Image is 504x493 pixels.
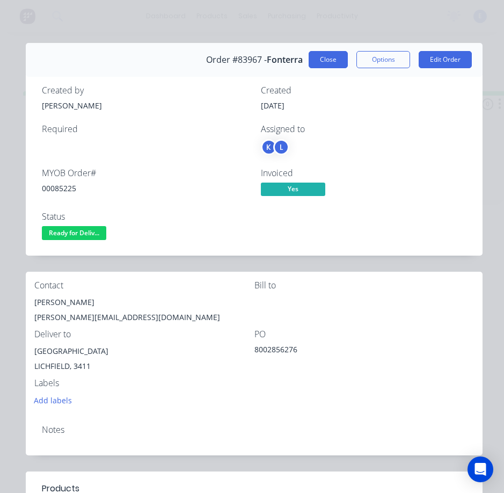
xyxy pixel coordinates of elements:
[261,183,325,196] span: Yes
[34,359,254,374] div: LICHFIELD, 3411
[254,280,474,291] div: Bill to
[267,55,303,65] span: Fonterra
[309,51,348,68] button: Close
[34,310,254,325] div: [PERSON_NAME][EMAIL_ADDRESS][DOMAIN_NAME]
[42,226,106,242] button: Ready for Deliv...
[42,183,248,194] div: 00085225
[356,51,410,68] button: Options
[261,100,284,111] span: [DATE]
[28,393,78,407] button: Add labels
[42,425,466,435] div: Notes
[468,456,493,482] div: Open Intercom Messenger
[261,85,467,96] div: Created
[261,139,289,155] button: KL
[254,344,389,359] div: 8002856276
[42,168,248,178] div: MYOB Order #
[42,212,248,222] div: Status
[419,51,472,68] button: Edit Order
[42,124,248,134] div: Required
[42,226,106,240] span: Ready for Deliv...
[206,55,267,65] span: Order #83967 -
[261,124,467,134] div: Assigned to
[42,85,248,96] div: Created by
[34,280,254,291] div: Contact
[273,139,289,155] div: L
[34,295,254,310] div: [PERSON_NAME]
[261,139,277,155] div: K
[261,168,467,178] div: Invoiced
[34,344,254,359] div: [GEOGRAPHIC_DATA]
[42,100,248,111] div: [PERSON_NAME]
[34,329,254,339] div: Deliver to
[34,295,254,329] div: [PERSON_NAME][PERSON_NAME][EMAIL_ADDRESS][DOMAIN_NAME]
[34,344,254,378] div: [GEOGRAPHIC_DATA]LICHFIELD, 3411
[34,378,254,388] div: Labels
[254,329,474,339] div: PO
